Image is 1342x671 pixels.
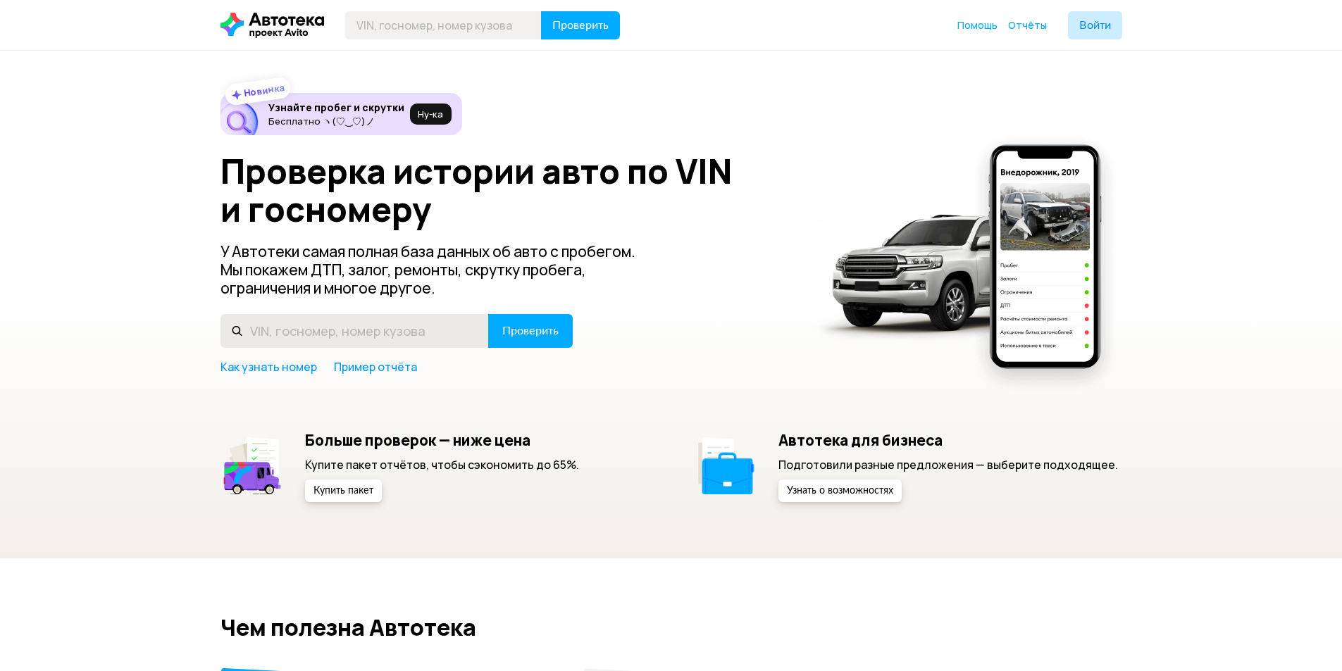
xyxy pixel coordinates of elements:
a: Отчёты [1008,18,1047,32]
a: Помощь [957,18,998,32]
h1: Проверка истории авто по VIN и госномеру [220,152,793,228]
input: VIN, госномер, номер кузова [220,314,489,348]
h5: Автотека для бизнеса [778,431,1118,449]
span: Ну‑ка [418,108,443,120]
span: Купить пакет [313,486,373,496]
strong: Новинка [242,81,285,99]
p: У Автотеки самая полная база данных об авто с пробегом. Мы покажем ДТП, залог, ремонты, скрутку п... [220,242,659,297]
button: Проверить [541,11,620,39]
h5: Больше проверок — ниже цена [305,431,579,449]
span: Войти [1079,20,1111,31]
span: Узнать о возможностях [787,486,893,496]
h6: Узнайте пробег и скрутки [268,101,404,114]
p: Подготовили разные предложения — выберите подходящее. [778,457,1118,472]
button: Узнать о возможностях [778,479,902,502]
p: Купите пакет отчётов, чтобы сэкономить до 65%. [305,457,579,472]
button: Проверить [488,314,573,348]
h2: Чем полезна Автотека [220,615,1122,640]
p: Бесплатно ヽ(♡‿♡)ノ [268,115,404,127]
a: Пример отчёта [334,359,417,375]
span: Проверить [552,20,609,31]
span: Проверить [502,325,559,337]
button: Войти [1068,11,1122,39]
button: Купить пакет [305,479,382,502]
input: VIN, госномер, номер кузова [345,11,542,39]
a: Как узнать номер [220,359,317,375]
